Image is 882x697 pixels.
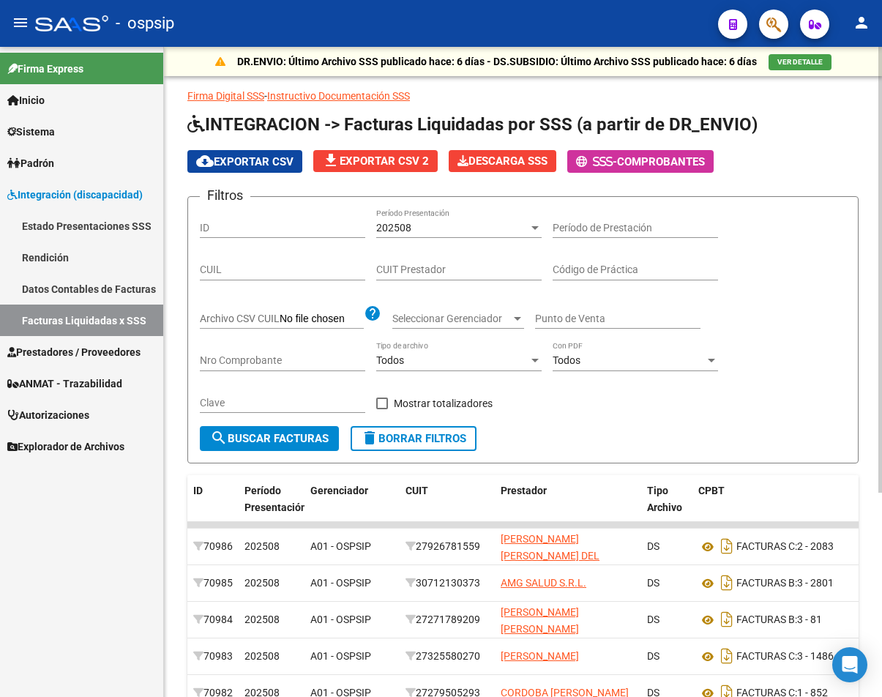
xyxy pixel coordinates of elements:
[196,155,294,168] span: Exportar CSV
[187,90,264,102] a: Firma Digital SSS
[698,571,870,594] div: 3 - 2801
[698,485,725,496] span: CPBT
[717,644,736,668] i: Descargar documento
[501,485,547,496] span: Prestador
[617,155,705,168] span: Comprobantes
[322,154,429,168] span: Exportar CSV 2
[406,485,428,496] span: CUIT
[736,614,797,626] span: FACTURAS B:
[495,475,641,540] datatable-header-cell: Prestador
[322,152,340,169] mat-icon: file_download
[244,577,280,589] span: 202508
[698,608,870,631] div: 3 - 81
[364,305,381,322] mat-icon: help
[7,376,122,392] span: ANMAT - Trazabilidad
[553,354,580,366] span: Todos
[647,540,659,552] span: DS
[647,577,659,589] span: DS
[501,577,586,589] span: AMG SALUD S.R.L.
[717,608,736,631] i: Descargar documento
[187,475,239,540] datatable-header-cell: ID
[376,354,404,366] span: Todos
[187,88,859,104] p: -
[736,541,797,553] span: FACTURAS C:
[200,313,280,324] span: Archivo CSV CUIL
[116,7,174,40] span: - ospsip
[394,395,493,412] span: Mostrar totalizadores
[239,475,304,540] datatable-header-cell: Período Presentación
[853,14,870,31] mat-icon: person
[193,648,233,665] div: 70983
[392,313,511,325] span: Seleccionar Gerenciador
[7,92,45,108] span: Inicio
[7,407,89,423] span: Autorizaciones
[501,533,599,578] span: [PERSON_NAME] [PERSON_NAME] DEL [PERSON_NAME]
[717,534,736,558] i: Descargar documento
[7,439,124,455] span: Explorador de Archivos
[310,650,371,662] span: A01 - OSPSIP
[647,485,682,513] span: Tipo Archivo
[501,606,579,635] span: [PERSON_NAME] [PERSON_NAME]
[7,344,141,360] span: Prestadores / Proveedores
[692,475,875,540] datatable-header-cell: CPBT
[698,644,870,668] div: 3 - 1486
[196,152,214,170] mat-icon: cloud_download
[200,185,250,206] h3: Filtros
[12,14,29,31] mat-icon: menu
[267,90,410,102] a: Instructivo Documentación SSS
[310,577,371,589] span: A01 - OSPSIP
[576,155,617,168] span: -
[200,426,339,451] button: Buscar Facturas
[304,475,400,540] datatable-header-cell: Gerenciador
[244,614,280,625] span: 202508
[193,538,233,555] div: 70986
[361,432,466,445] span: Borrar Filtros
[244,650,280,662] span: 202508
[698,534,870,558] div: 2 - 2083
[237,53,757,70] p: DR.ENVIO: Último Archivo SSS publicado hace: 6 días - DS.SUBSIDIO: Último Archivo SSS publicado h...
[647,614,659,625] span: DS
[777,58,823,66] span: VER DETALLE
[313,150,438,172] button: Exportar CSV 2
[400,475,495,540] datatable-header-cell: CUIT
[376,222,411,234] span: 202508
[567,150,714,173] button: -Comprobantes
[641,475,692,540] datatable-header-cell: Tipo Archivo
[769,54,831,70] button: VER DETALLE
[193,485,203,496] span: ID
[310,540,371,552] span: A01 - OSPSIP
[7,187,143,203] span: Integración (discapacidad)
[7,155,54,171] span: Padrón
[717,571,736,594] i: Descargar documento
[406,611,489,628] div: 27271789209
[210,432,329,445] span: Buscar Facturas
[406,648,489,665] div: 27325580270
[449,150,556,172] button: Descarga SSS
[244,540,280,552] span: 202508
[310,485,368,496] span: Gerenciador
[244,485,307,513] span: Período Presentación
[406,538,489,555] div: 27926781559
[457,154,547,168] span: Descarga SSS
[351,426,476,451] button: Borrar Filtros
[280,313,364,326] input: Archivo CSV CUIL
[193,575,233,592] div: 70985
[736,651,797,663] span: FACTURAS C:
[7,61,83,77] span: Firma Express
[310,614,371,625] span: A01 - OSPSIP
[406,575,489,592] div: 30712130373
[187,150,302,173] button: Exportar CSV
[193,611,233,628] div: 70984
[832,647,867,682] div: Open Intercom Messenger
[501,650,579,662] span: [PERSON_NAME]
[7,124,55,140] span: Sistema
[736,578,797,589] span: FACTURAS B:
[361,429,378,447] mat-icon: delete
[187,114,758,135] span: INTEGRACION -> Facturas Liquidadas por SSS (a partir de DR_ENVIO)
[210,429,228,447] mat-icon: search
[449,150,556,173] app-download-masive: Descarga masiva de comprobantes (adjuntos)
[647,650,659,662] span: DS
